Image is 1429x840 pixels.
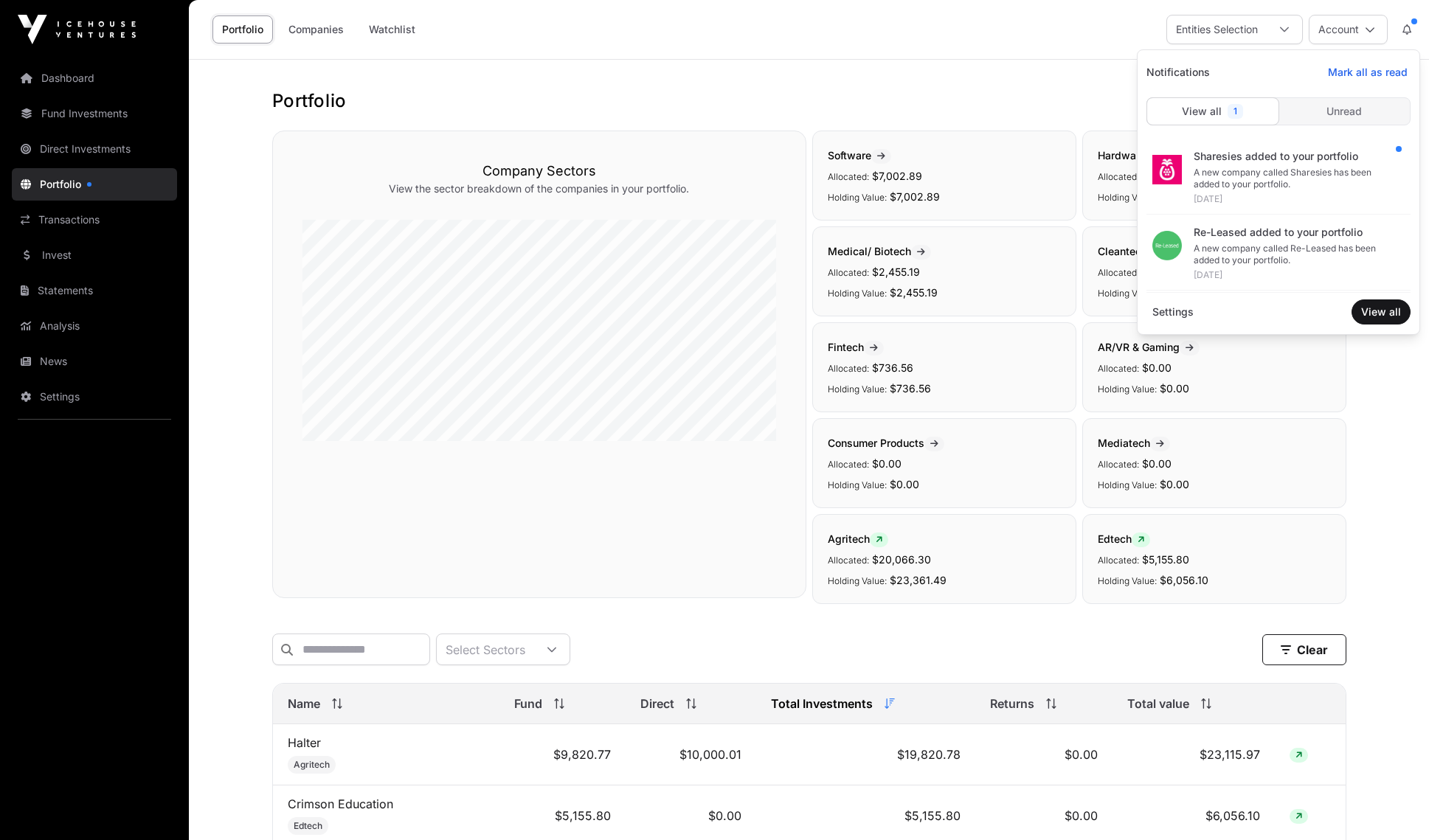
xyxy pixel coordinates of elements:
[890,190,940,203] span: $7,002.89
[828,383,887,395] span: Holding Value:
[294,759,330,771] span: Agritech
[12,133,177,165] a: Direct Investments
[1098,341,1200,353] span: AR/VR & Gaming
[12,239,177,271] a: Invest
[1160,382,1189,395] span: $0.00
[828,245,931,257] span: Medical/ Biotech
[288,735,321,750] a: Halter
[12,168,177,201] a: Portfolio
[626,724,756,785] td: $10,000.01
[890,574,947,586] span: $23,361.49
[1194,149,1399,164] div: Sharesies added to your portfolio
[890,286,938,299] span: $2,455.19
[872,361,913,374] span: $736.56
[12,204,177,236] a: Transactions
[1194,243,1399,266] div: A new company called Re-Leased has been added to your portfolio.
[1194,167,1399,190] div: A new company called Sharesies has been added to your portfolio.
[1098,192,1157,203] span: Holding Value:
[1160,574,1208,586] span: $6,056.10
[1142,457,1172,470] span: $0.00
[1262,634,1346,665] button: Clear
[828,437,944,449] span: Consumer Products
[1361,305,1401,319] span: View all
[828,341,884,353] span: Fintech
[1194,193,1399,205] div: [DATE]
[12,62,177,94] a: Dashboard
[828,532,888,545] span: Agritech
[1098,363,1139,374] span: Allocated:
[1152,155,1182,184] img: sharesies_logo.jpeg
[1146,299,1200,325] a: Settings
[437,634,534,664] div: Select Sectors
[12,345,177,378] a: News
[828,555,869,566] span: Allocated:
[1152,231,1182,260] img: download.png
[828,288,887,299] span: Holding Value:
[1127,695,1189,712] span: Total value
[828,267,869,278] span: Allocated:
[1141,59,1216,86] span: Notifications
[1098,459,1139,470] span: Allocated:
[756,724,975,785] td: $19,820.78
[1160,478,1189,490] span: $0.00
[12,381,177,413] a: Settings
[1098,437,1170,449] span: Mediatech
[872,553,931,566] span: $20,066.30
[1146,216,1411,291] a: Re-Leased added to your portfolioA new company called Re-Leased has been added to your portfolio....
[1098,288,1157,299] span: Holding Value:
[1098,267,1139,278] span: Allocated:
[212,15,273,44] a: Portfolio
[1309,15,1388,44] button: Account
[1194,225,1399,240] div: Re-Leased added to your portfolio
[990,695,1034,712] span: Returns
[975,724,1113,785] td: $0.00
[12,310,177,342] a: Analysis
[828,575,887,586] span: Holding Value:
[828,479,887,490] span: Holding Value:
[828,459,869,470] span: Allocated:
[288,796,393,811] a: Crimson Education
[1098,575,1157,586] span: Holding Value:
[302,161,776,181] h3: Company Sectors
[890,478,919,490] span: $0.00
[1355,769,1429,840] iframe: Chat Widget
[499,724,626,785] td: $9,820.77
[1098,555,1139,566] span: Allocated:
[279,15,353,44] a: Companies
[828,192,887,203] span: Holding Value:
[872,457,902,470] span: $0.00
[1098,245,1167,257] span: Cleantech
[1098,383,1157,395] span: Holding Value:
[1098,532,1150,545] span: Edtech
[302,181,776,196] p: View the sector breakdown of the companies in your portfolio.
[1194,269,1399,281] div: [DATE]
[1098,171,1139,182] span: Allocated:
[288,695,320,712] span: Name
[1167,15,1267,44] div: Entities Selection
[1319,60,1416,84] button: Mark all as read
[272,89,1346,113] h1: Portfolio
[514,695,542,712] span: Fund
[1146,140,1411,215] a: Sharesies added to your portfolioA new company called Sharesies has been added to your portfolio....
[1142,361,1172,374] span: $0.00
[12,274,177,307] a: Statements
[640,695,674,712] span: Direct
[1352,299,1411,324] button: View all
[771,695,873,712] span: Total Investments
[1328,65,1408,80] span: Mark all as read
[828,171,869,182] span: Allocated:
[1326,104,1362,119] span: Unread
[1098,149,1164,162] span: Hardware
[12,97,177,130] a: Fund Investments
[294,820,322,832] span: Edtech
[828,149,891,162] span: Software
[890,382,931,395] span: $736.56
[1113,724,1275,785] td: $23,115.97
[18,15,136,44] img: Icehouse Ventures Logo
[828,363,869,374] span: Allocated:
[872,170,922,182] span: $7,002.89
[872,265,920,278] span: $2,455.19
